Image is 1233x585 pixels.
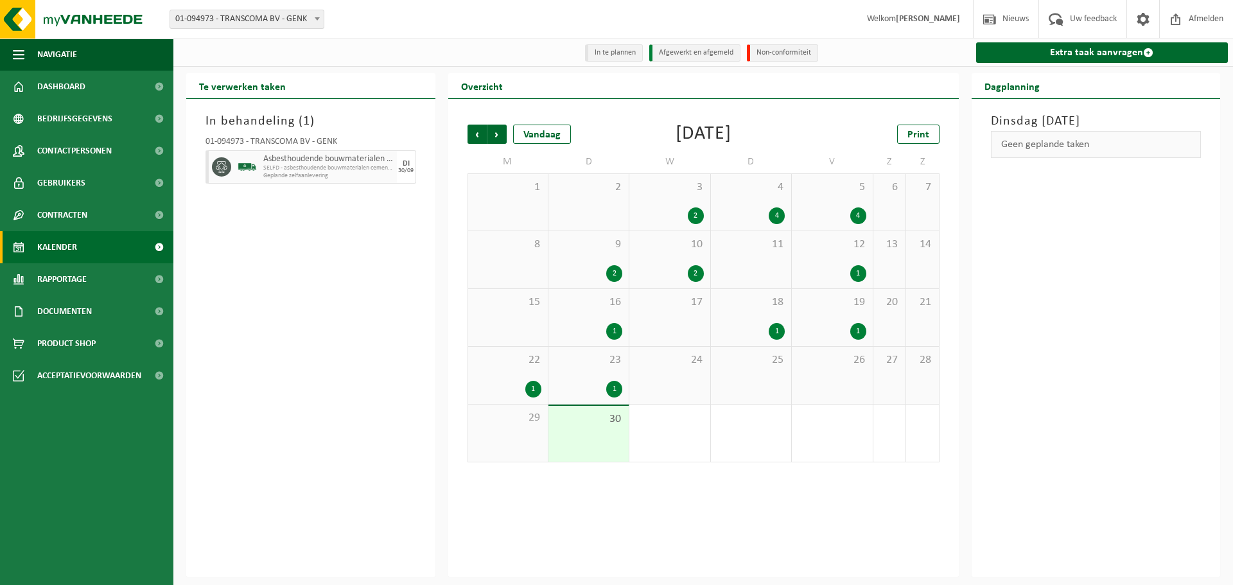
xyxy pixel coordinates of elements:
[976,42,1229,63] a: Extra taak aanvragen
[688,207,704,224] div: 2
[913,238,932,252] span: 14
[717,180,785,195] span: 4
[636,353,703,367] span: 24
[798,295,866,310] span: 19
[873,150,906,173] td: Z
[468,150,548,173] td: M
[913,295,932,310] span: 21
[525,381,541,397] div: 1
[636,180,703,195] span: 3
[717,295,785,310] span: 18
[747,44,818,62] li: Non-conformiteit
[798,238,866,252] span: 12
[606,323,622,340] div: 1
[37,295,92,327] span: Documenten
[555,353,622,367] span: 23
[769,323,785,340] div: 1
[649,44,740,62] li: Afgewerkt en afgemeld
[170,10,324,28] span: 01-094973 - TRANSCOMA BV - GENK
[913,353,932,367] span: 28
[475,353,541,367] span: 22
[398,168,414,174] div: 30/09
[717,238,785,252] span: 11
[636,238,703,252] span: 10
[907,130,929,140] span: Print
[711,150,792,173] td: D
[629,150,710,173] td: W
[263,154,394,164] span: Asbesthoudende bouwmaterialen cementgebonden (hechtgebonden)
[513,125,571,144] div: Vandaag
[475,295,541,310] span: 15
[798,180,866,195] span: 5
[555,412,622,426] span: 30
[880,238,899,252] span: 13
[238,157,257,177] img: BL-SO-LV
[37,231,77,263] span: Kalender
[263,172,394,180] span: Geplande zelfaanlevering
[972,73,1053,98] h2: Dagplanning
[769,207,785,224] div: 4
[636,295,703,310] span: 17
[475,180,541,195] span: 1
[468,125,487,144] span: Vorige
[37,199,87,231] span: Contracten
[717,353,785,367] span: 25
[606,381,622,397] div: 1
[205,112,416,131] h3: In behandeling ( )
[850,323,866,340] div: 1
[37,103,112,135] span: Bedrijfsgegevens
[896,14,960,24] strong: [PERSON_NAME]
[475,238,541,252] span: 8
[170,10,324,29] span: 01-094973 - TRANSCOMA BV - GENK
[880,180,899,195] span: 6
[37,263,87,295] span: Rapportage
[37,327,96,360] span: Product Shop
[880,295,899,310] span: 20
[798,353,866,367] span: 26
[263,164,394,172] span: SELFD - asbesthoudende bouwmaterialen cementgebonden (HGB)
[585,44,643,62] li: In te plannen
[37,71,85,103] span: Dashboard
[403,160,410,168] div: DI
[37,135,112,167] span: Contactpersonen
[555,238,622,252] span: 9
[37,39,77,71] span: Navigatie
[37,167,85,199] span: Gebruikers
[555,180,622,195] span: 2
[37,360,141,392] span: Acceptatievoorwaarden
[991,131,1202,158] div: Geen geplande taken
[991,112,1202,131] h3: Dinsdag [DATE]
[475,411,541,425] span: 29
[303,115,310,128] span: 1
[448,73,516,98] h2: Overzicht
[205,137,416,150] div: 01-094973 - TRANSCOMA BV - GENK
[606,265,622,282] div: 2
[792,150,873,173] td: V
[897,125,940,144] a: Print
[676,125,731,144] div: [DATE]
[186,73,299,98] h2: Te verwerken taken
[548,150,629,173] td: D
[487,125,507,144] span: Volgende
[850,265,866,282] div: 1
[913,180,932,195] span: 7
[906,150,939,173] td: Z
[850,207,866,224] div: 4
[555,295,622,310] span: 16
[880,353,899,367] span: 27
[688,265,704,282] div: 2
